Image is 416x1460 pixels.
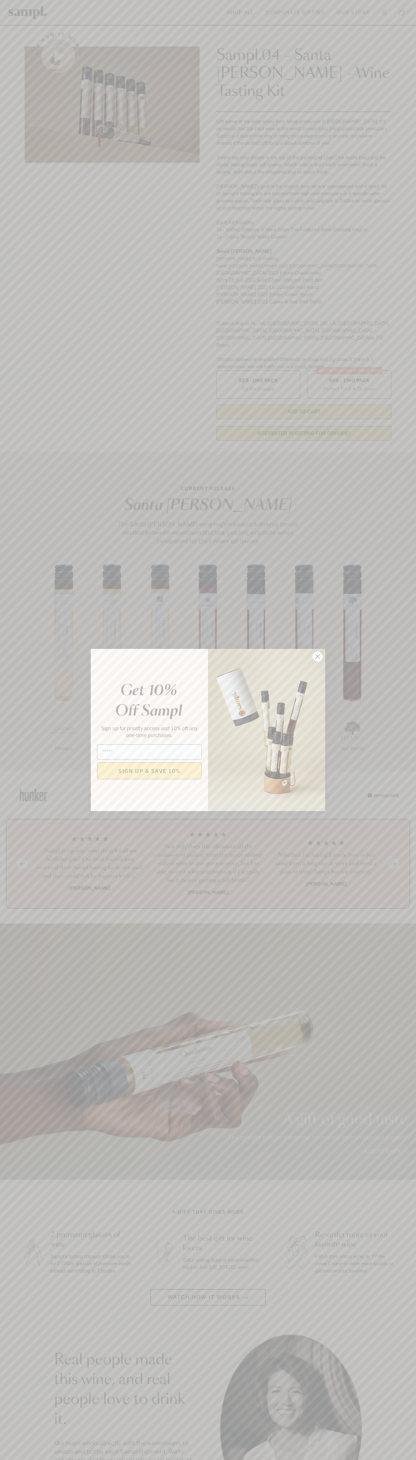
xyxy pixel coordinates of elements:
button: Close dialog [312,651,323,662]
input: Email [97,744,202,759]
button: SIGN UP & SAVE 10% [97,762,202,779]
em: Get 10% Off Sampl [115,684,182,719]
img: 96933287-25a1-481a-a6d8-4dd623390dc6.png [208,649,325,811]
span: Sign up for priority access and 10% off any one-time purchases. [101,725,197,738]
